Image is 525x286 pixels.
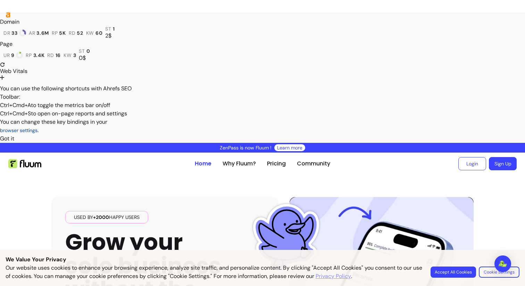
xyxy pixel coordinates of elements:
[36,30,49,36] span: 3.6M
[3,30,26,36] a: dr33
[86,48,90,54] span: 0
[8,159,41,168] img: Fluum Logo
[11,52,15,58] span: 9
[26,52,44,58] a: rp3.4K
[6,264,422,280] p: Our website uses cookies to enhance your browsing experience, analyze site traffic, and personali...
[105,26,111,32] span: st
[316,272,351,280] a: Privacy Policy
[223,160,256,168] a: Why Fluum?
[26,52,32,58] span: rp
[113,26,115,32] span: 1
[3,52,10,58] span: ur
[251,204,321,273] img: Fluum Duck sticker
[479,267,519,278] button: Cookie Settings
[64,52,72,58] span: kw
[105,26,115,32] a: st1
[29,30,49,36] a: ar3.6M
[52,30,66,36] a: rp5K
[86,30,94,36] span: kw
[79,48,85,54] span: st
[220,144,272,151] p: ZenPass is now Fluum !
[52,30,58,36] span: rp
[86,30,103,36] a: kw60
[37,126,39,134] span: .
[458,157,486,170] a: Login
[195,160,211,168] a: Home
[79,48,90,54] a: st0
[105,32,115,40] div: 2$
[71,214,142,221] span: Used by happy users
[69,30,75,36] span: rd
[95,30,102,36] span: 60
[47,52,61,58] a: rd16
[3,52,23,59] a: ur9
[77,30,83,36] span: 52
[69,30,83,36] a: rd52
[31,110,127,117] span: to open on-page reports and settings
[29,30,35,36] span: ar
[489,157,517,170] a: Sign Up
[64,52,76,58] a: kw3
[6,255,519,264] p: We Value Your Privacy
[93,214,109,220] span: +2000
[11,30,17,36] span: 33
[56,52,61,58] span: 16
[73,52,76,58] span: 3
[277,144,302,151] a: Learn more
[3,30,10,36] span: dr
[79,54,90,62] div: 0$
[297,160,330,168] a: Community
[267,160,286,168] a: Pricing
[33,52,45,58] span: 3.4K
[431,267,476,278] button: Accept All Cookies
[494,255,511,272] div: Open Intercom Messenger
[47,52,54,58] span: rd
[59,30,66,36] span: 5K
[31,101,110,109] span: to toggle the metrics bar on/off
